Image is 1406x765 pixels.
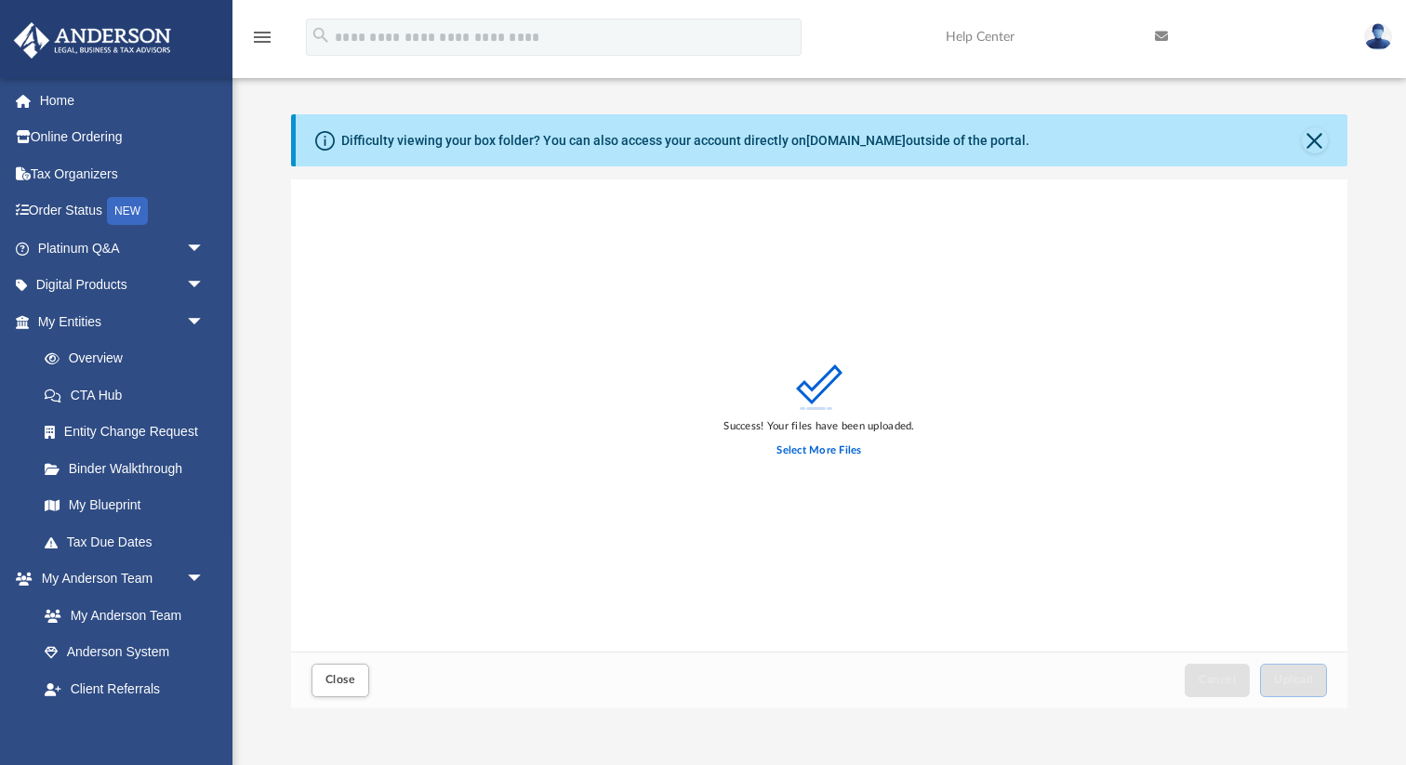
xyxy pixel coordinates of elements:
a: [DOMAIN_NAME] [806,133,906,148]
button: Close [312,664,369,696]
a: My Entitiesarrow_drop_down [13,303,232,340]
a: Client Referrals [26,670,223,707]
img: Anderson Advisors Platinum Portal [8,22,177,59]
a: Binder Walkthrough [26,450,232,487]
a: Order StatusNEW [13,192,232,231]
button: Close [1302,127,1328,153]
div: Difficulty viewing your box folder? You can also access your account directly on outside of the p... [341,131,1029,151]
a: menu [251,35,273,48]
span: Close [325,674,355,685]
a: My Anderson Teamarrow_drop_down [13,561,223,598]
div: Success! Your files have been uploaded. [723,418,914,435]
a: My Blueprint [26,487,223,524]
span: arrow_drop_down [186,561,223,599]
a: Entity Change Request [26,414,232,451]
div: Upload [291,179,1347,708]
span: arrow_drop_down [186,303,223,341]
a: My Anderson Team [26,597,214,634]
a: Tax Organizers [13,155,232,192]
a: Digital Productsarrow_drop_down [13,267,232,304]
a: Anderson System [26,634,223,671]
i: menu [251,26,273,48]
img: User Pic [1364,23,1392,50]
a: CTA Hub [26,376,232,414]
a: Online Ordering [13,119,232,156]
i: search [311,25,331,46]
a: Platinum Q&Aarrow_drop_down [13,230,232,267]
a: Home [13,82,232,119]
a: Tax Due Dates [26,523,232,561]
div: NEW [107,197,148,225]
button: Upload [1260,664,1327,696]
span: arrow_drop_down [186,267,223,305]
a: Overview [26,340,232,377]
label: Select More Files [776,442,861,459]
button: Cancel [1185,664,1250,696]
span: arrow_drop_down [186,230,223,268]
span: Cancel [1199,674,1236,685]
